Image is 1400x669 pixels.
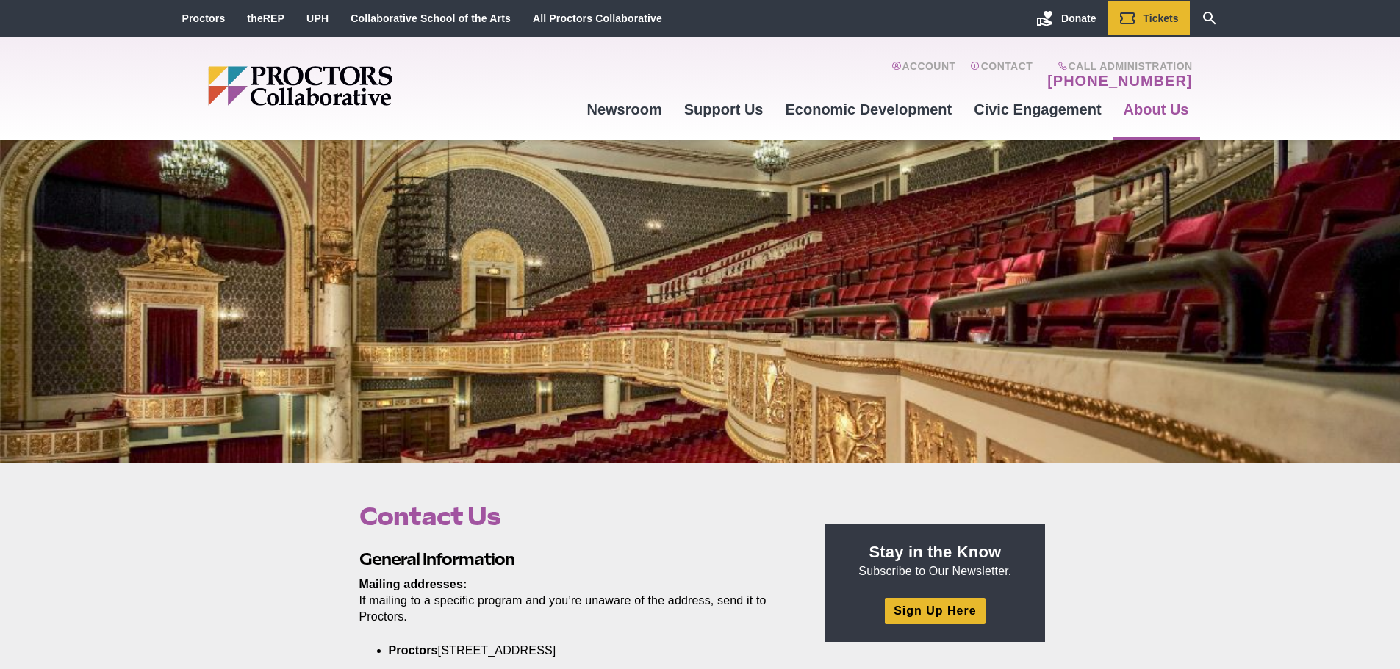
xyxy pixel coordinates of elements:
h1: Contact Us [359,502,791,530]
h2: General Information [359,548,791,571]
li: [STREET_ADDRESS] [389,643,769,659]
span: Donate [1061,12,1096,24]
a: Civic Engagement [963,90,1112,129]
p: Subscribe to Our Newsletter. [842,541,1027,579]
a: theREP [247,12,284,24]
a: Donate [1025,1,1107,35]
a: Collaborative School of the Arts [351,12,511,24]
a: About Us [1113,90,1200,129]
strong: Mailing addresses: [359,578,467,590]
a: [PHONE_NUMBER] [1047,72,1192,90]
a: Contact [970,60,1033,90]
a: Newsroom [575,90,672,129]
a: Tickets [1108,1,1190,35]
img: Proctors logo [208,66,506,106]
span: Tickets [1144,12,1179,24]
p: If mailing to a specific program and you’re unaware of the address, send it to Proctors. [359,576,791,625]
strong: Proctors [389,644,438,657]
a: All Proctors Collaborative [533,12,662,24]
a: Account [891,60,955,90]
a: Economic Development [775,90,963,129]
a: Search [1190,1,1230,35]
strong: Stay in the Know [869,543,1002,561]
a: Sign Up Here [885,598,985,623]
a: Proctors [182,12,226,24]
a: Support Us [673,90,775,129]
a: UPH [306,12,329,24]
span: Call Administration [1043,60,1192,72]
